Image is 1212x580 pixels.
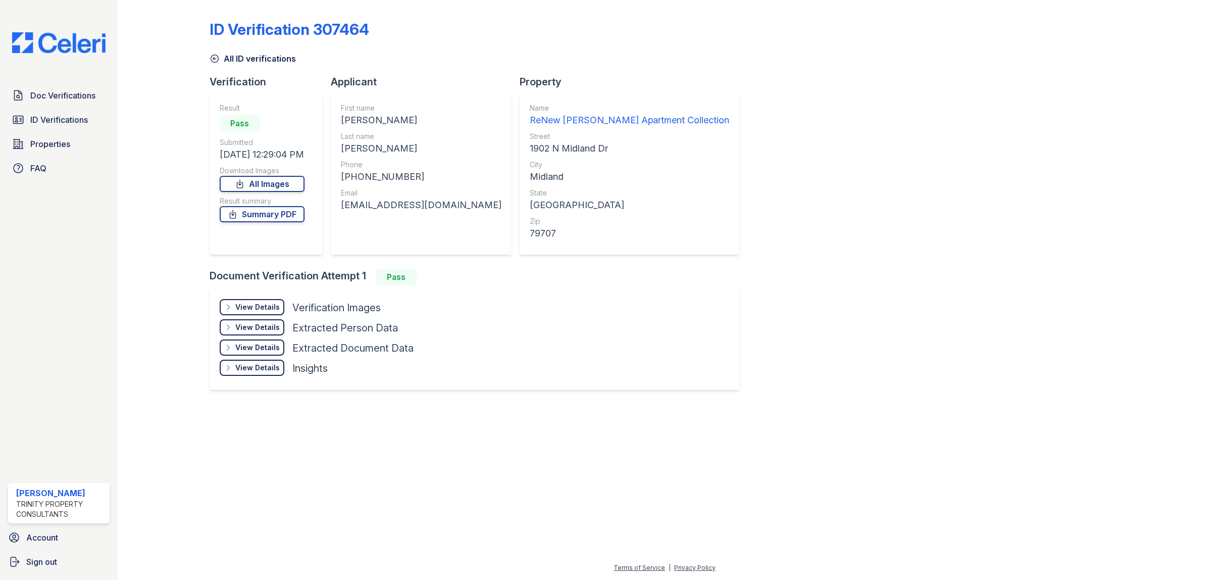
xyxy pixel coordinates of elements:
[8,85,110,106] a: Doc Verifications
[530,160,729,170] div: City
[292,321,398,335] div: Extracted Person Data
[331,75,520,89] div: Applicant
[8,134,110,154] a: Properties
[376,269,417,285] div: Pass
[8,110,110,130] a: ID Verifications
[220,206,305,222] a: Summary PDF
[4,552,114,572] a: Sign out
[530,226,729,240] div: 79707
[220,176,305,192] a: All Images
[8,158,110,178] a: FAQ
[235,302,280,312] div: View Details
[30,138,70,150] span: Properties
[26,556,57,568] span: Sign out
[210,20,369,38] div: ID Verification 307464
[341,103,501,113] div: First name
[210,269,747,285] div: Document Verification Attempt 1
[30,114,88,126] span: ID Verifications
[220,115,260,131] div: Pass
[235,363,280,373] div: View Details
[4,32,114,53] img: CE_Logo_Blue-a8612792a0a2168367f1c8372b55b34899dd931a85d93a1a3d3e32e68fde9ad4.png
[520,75,747,89] div: Property
[210,53,296,65] a: All ID verifications
[4,527,114,548] a: Account
[341,160,501,170] div: Phone
[16,487,106,499] div: [PERSON_NAME]
[341,141,501,156] div: [PERSON_NAME]
[235,343,280,353] div: View Details
[341,113,501,127] div: [PERSON_NAME]
[341,198,501,212] div: [EMAIL_ADDRESS][DOMAIN_NAME]
[30,162,46,174] span: FAQ
[530,170,729,184] div: Midland
[210,75,331,89] div: Verification
[530,188,729,198] div: State
[16,499,106,519] div: Trinity Property Consultants
[530,216,729,226] div: Zip
[220,137,305,148] div: Submitted
[530,131,729,141] div: Street
[530,103,729,113] div: Name
[530,103,729,127] a: Name ReNew [PERSON_NAME] Apartment Collection
[341,170,501,184] div: [PHONE_NUMBER]
[669,564,671,571] div: |
[341,131,501,141] div: Last name
[530,198,729,212] div: [GEOGRAPHIC_DATA]
[30,89,95,102] span: Doc Verifications
[220,148,305,162] div: [DATE] 12:29:04 PM
[530,113,729,127] div: ReNew [PERSON_NAME] Apartment Collection
[235,322,280,332] div: View Details
[292,361,328,375] div: Insights
[220,166,305,176] div: Download Images
[530,141,729,156] div: 1902 N Midland Dr
[26,531,58,544] span: Account
[341,188,501,198] div: Email
[292,341,414,355] div: Extracted Document Data
[292,301,381,315] div: Verification Images
[614,564,665,571] a: Terms of Service
[220,196,305,206] div: Result summary
[220,103,305,113] div: Result
[674,564,716,571] a: Privacy Policy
